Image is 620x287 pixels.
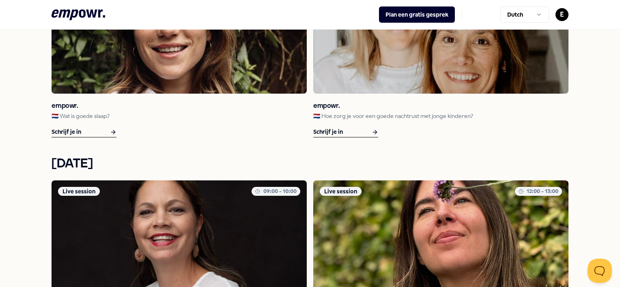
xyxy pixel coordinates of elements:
div: Live session [58,187,100,196]
button: Plan een gratis gesprek [379,6,455,23]
div: 09:00 - 10:00 [252,187,300,196]
h3: empowr. [52,100,307,111]
h2: [DATE] [52,154,568,174]
div: Schrijf je in [52,127,116,137]
button: E [555,8,568,21]
p: 🇳🇱 Hoe zorg je voor een goede nachtrust met jonge kinderen? [313,111,568,120]
p: 🇳🇱 Wat is goede slaap? [52,111,307,120]
div: Live session [320,187,362,196]
div: Schrijf je in [313,127,378,137]
div: 12:00 - 13:00 [515,187,562,196]
iframe: Help Scout Beacon - Open [588,259,612,283]
h3: empowr. [313,100,568,111]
